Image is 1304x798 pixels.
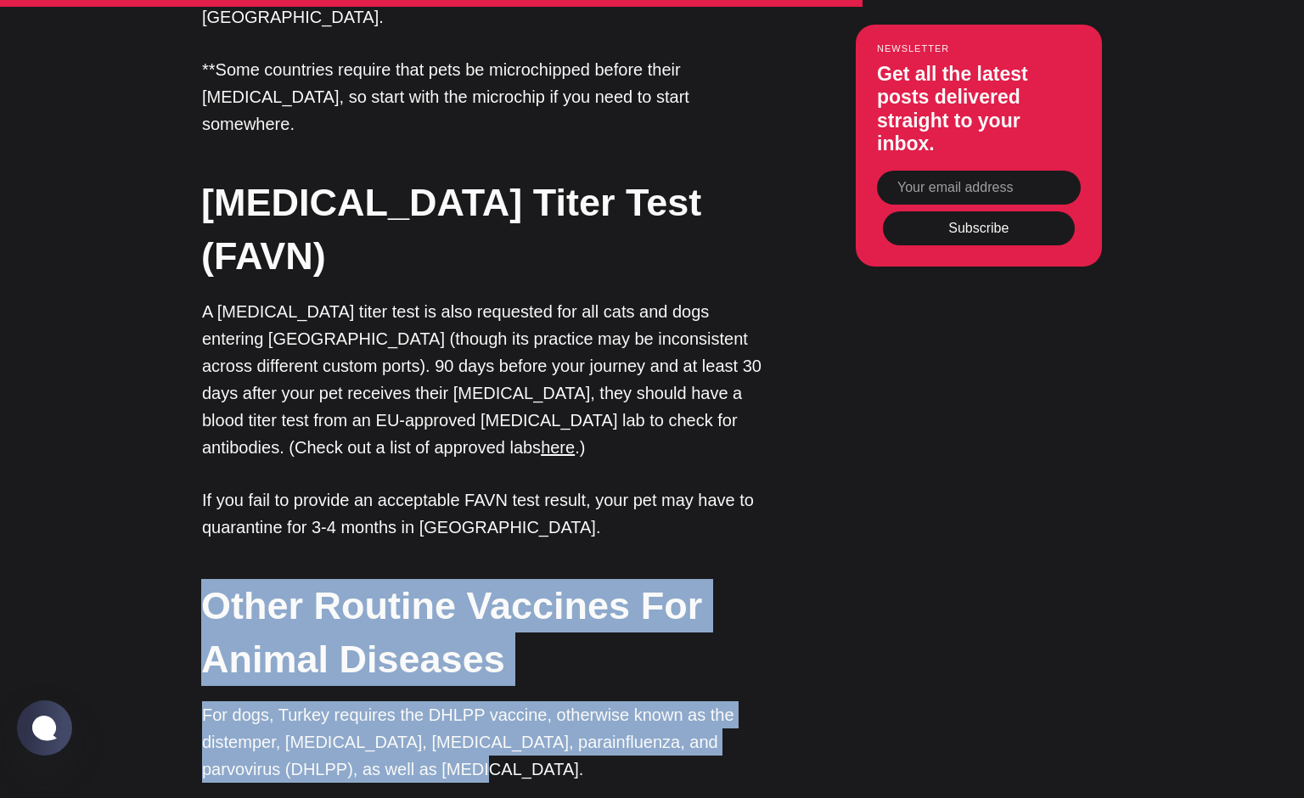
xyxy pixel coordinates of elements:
[201,579,770,686] h2: Other Routine Vaccines For Animal Diseases
[877,42,1081,53] small: Newsletter
[202,298,771,461] p: A [MEDICAL_DATA] titer test is also requested for all cats and dogs entering [GEOGRAPHIC_DATA] (t...
[201,176,770,283] h2: [MEDICAL_DATA] Titer Test (FAVN)
[877,171,1081,205] input: Your email address
[883,211,1075,244] button: Subscribe
[202,701,771,783] p: For dogs, Turkey requires the DHLPP vaccine, otherwise known as the distemper, [MEDICAL_DATA], [M...
[541,438,575,457] a: here
[202,486,771,541] p: If you fail to provide an acceptable FAVN test result, your pet may have to quarantine for 3-4 mo...
[202,56,771,138] p: **Some countries require that pets be microchipped before their [MEDICAL_DATA], so start with the...
[877,62,1081,155] h3: Get all the latest posts delivered straight to your inbox.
